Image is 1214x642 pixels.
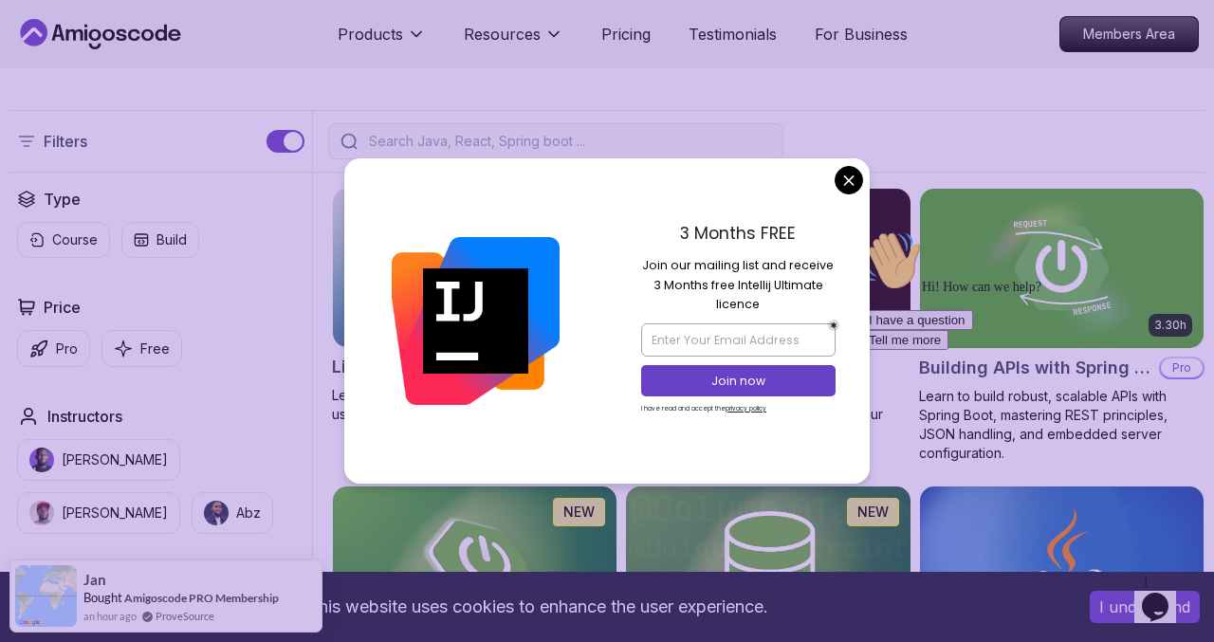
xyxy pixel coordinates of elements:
a: Building APIs with Spring Boot card3.30hBuilding APIs with Spring BootProLearn to build robust, s... [919,188,1205,463]
button: Free [101,330,182,367]
p: [PERSON_NAME] [62,450,168,469]
button: instructor img[PERSON_NAME] [17,439,180,481]
a: Amigoscode PRO Membership [124,591,279,605]
img: instructor img [204,501,229,525]
img: Building APIs with Spring Boot card [920,189,1204,348]
button: Pro [17,330,90,367]
button: Build [121,222,199,258]
p: Build [156,230,187,249]
div: 👋Hi! How can we help?I have a questionTell me more [8,8,349,127]
div: This website uses cookies to enhance the user experience. [14,586,1061,628]
p: Pro [56,339,78,358]
p: Resources [464,23,541,46]
img: instructor img [29,448,54,472]
span: Bought [83,590,122,605]
iframe: chat widget [854,223,1195,557]
button: Course [17,222,110,258]
img: :wave: [8,8,68,68]
h2: Type [44,188,81,211]
p: [PERSON_NAME] [62,504,168,523]
button: Resources [464,23,563,61]
button: Tell me more [8,107,95,127]
img: instructor img [29,501,54,525]
a: ProveSource [156,608,214,624]
img: provesource social proof notification image [15,565,77,627]
p: Filters [44,130,87,153]
iframe: chat widget [1134,566,1195,623]
p: Learn the fundamentals of Linux and how to use the command line [332,386,617,424]
a: Linux Fundamentals card6.00hLinux FundamentalsProLearn the fundamentals of Linux and how to use t... [332,188,617,424]
a: Members Area [1059,16,1199,52]
p: Products [338,23,403,46]
img: Linux Fundamentals card [333,189,616,347]
h2: Linux Fundamentals [332,354,500,380]
button: instructor imgAbz [192,492,273,534]
p: Course [52,230,98,249]
h2: Instructors [47,405,122,428]
button: I have a question [8,87,120,107]
h2: Price [44,296,81,319]
a: Testimonials [689,23,777,46]
span: an hour ago [83,608,137,624]
input: Search Java, React, Spring boot ... [365,132,771,151]
button: instructor img[PERSON_NAME] [17,492,180,534]
span: Jan [83,572,106,588]
p: Members Area [1060,17,1198,51]
p: Free [140,339,170,358]
span: Hi! How can we help? [8,57,188,71]
a: For Business [815,23,908,46]
p: Abz [236,504,261,523]
button: Products [338,23,426,61]
a: Pricing [601,23,651,46]
p: NEW [563,503,595,522]
button: Accept cookies [1090,591,1200,623]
